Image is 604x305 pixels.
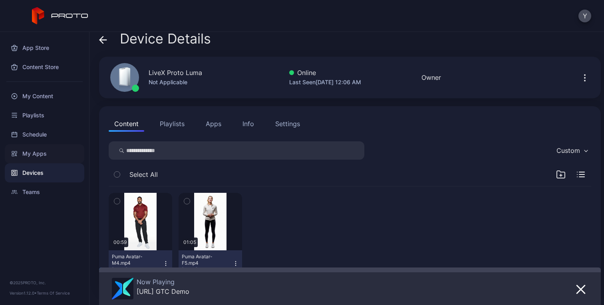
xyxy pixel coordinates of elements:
button: Y [578,10,591,22]
div: LiveX.ai GTC Demo [137,287,189,295]
a: Devices [5,163,84,182]
a: Terms Of Service [37,291,70,295]
button: Puma Avatar-F5.mp4[DATE] [179,250,242,276]
span: Select All [129,170,158,179]
a: My Apps [5,144,84,163]
button: Content [109,116,144,132]
a: Schedule [5,125,84,144]
div: Now Playing [137,278,189,286]
div: Online [289,68,361,77]
div: Settings [275,119,300,129]
button: Apps [200,116,227,132]
div: © 2025 PROTO, Inc. [10,279,79,286]
span: Version 1.12.0 • [10,291,37,295]
div: LiveX Proto Luma [149,68,202,77]
div: Info [242,119,254,129]
button: Custom [552,141,591,160]
button: Info [237,116,260,132]
div: Puma Avatar-F5.mp4 [182,254,226,266]
div: [DATE] [182,267,232,273]
a: My Content [5,87,84,106]
span: Device Details [120,31,211,46]
button: Puma Avatar-M4.mp4[DATE] [109,250,172,276]
div: Puma Avatar-M4.mp4 [112,254,156,266]
div: Custom [556,147,580,154]
a: Teams [5,182,84,202]
div: Owner [421,73,441,82]
a: Playlists [5,106,84,125]
a: App Store [5,38,84,57]
a: Content Store [5,57,84,77]
button: Playlists [154,116,190,132]
button: Settings [270,116,306,132]
div: Last Seen [DATE] 12:06 AM [289,77,361,87]
div: [DATE] [112,267,163,273]
div: Not Applicable [149,77,202,87]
